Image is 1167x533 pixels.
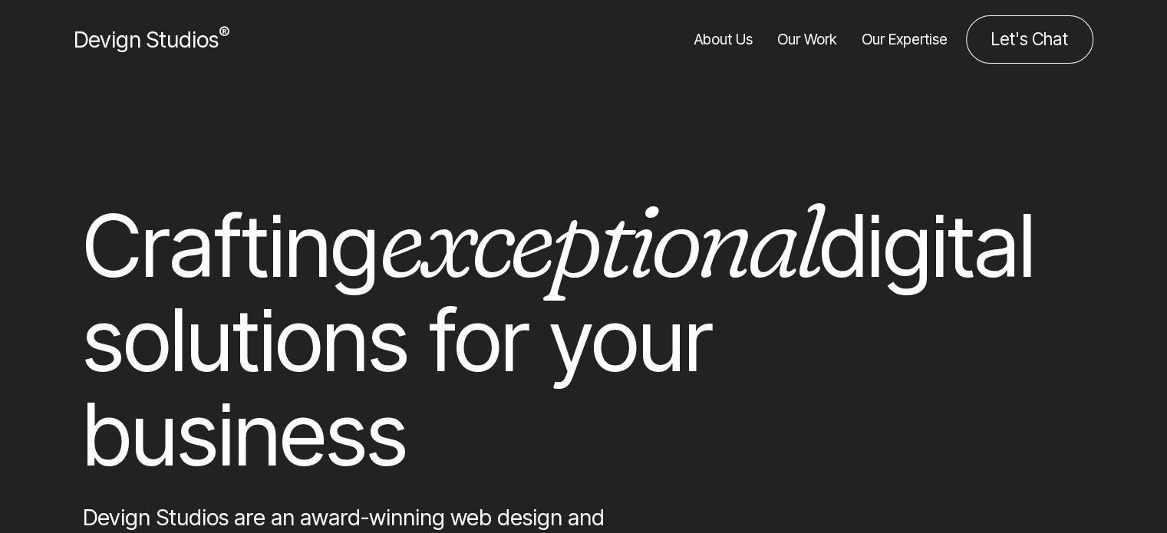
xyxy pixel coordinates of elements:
[966,15,1093,64] a: Contact us about your project
[83,199,909,482] h1: Crafting digital solutions for your business
[777,15,837,64] a: Our Work
[862,15,948,64] a: Our Expertise
[379,176,819,303] em: exceptional
[694,15,753,64] a: About Us
[219,23,229,43] sup: ®
[74,26,229,53] span: Devign Studios
[74,23,229,56] a: Devign Studios® Homepage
